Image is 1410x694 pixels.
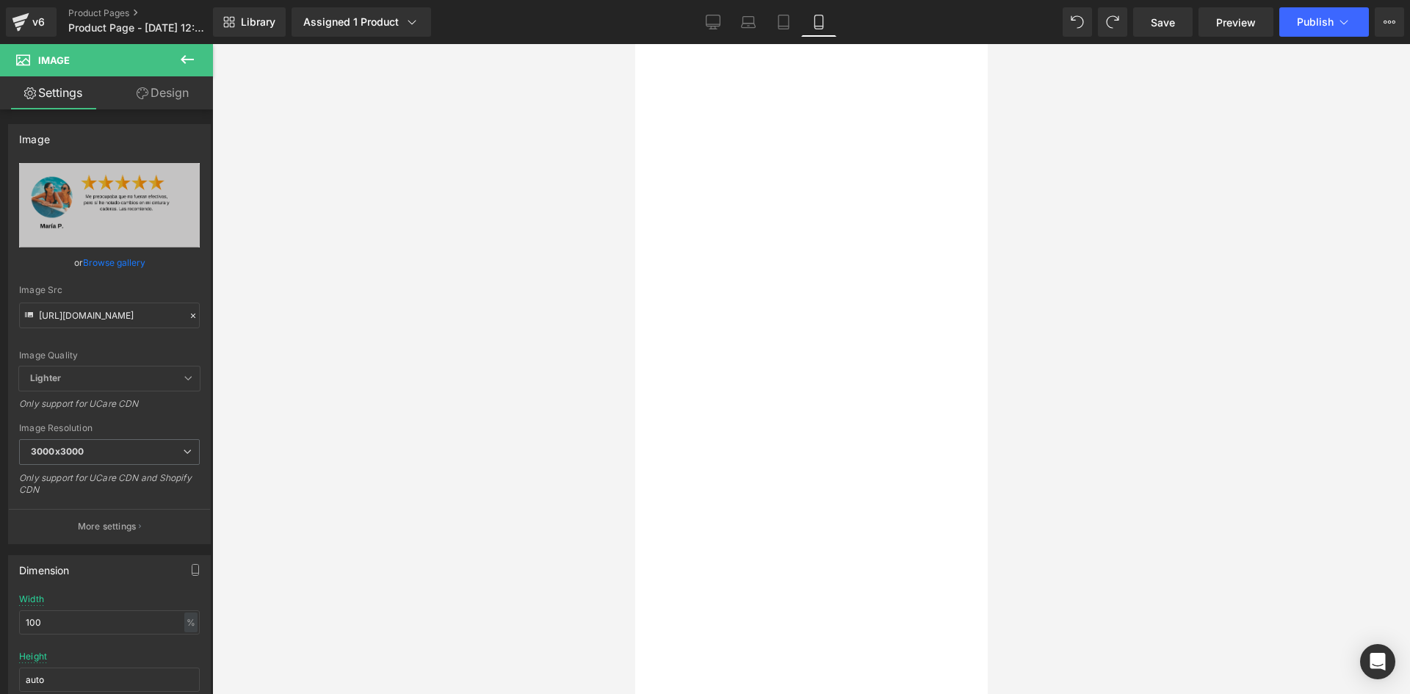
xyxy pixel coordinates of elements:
input: auto [19,668,200,692]
div: Open Intercom Messenger [1360,644,1395,679]
a: Product Pages [68,7,237,19]
div: Width [19,594,44,604]
div: v6 [29,12,48,32]
input: auto [19,610,200,635]
p: More settings [78,520,137,533]
b: Lighter [30,372,61,383]
a: Design [109,76,216,109]
a: Desktop [695,7,731,37]
div: Image [19,125,50,145]
span: Publish [1297,16,1334,28]
a: Browse gallery [83,250,145,275]
a: v6 [6,7,57,37]
div: Assigned 1 Product [303,15,419,29]
a: Tablet [766,7,801,37]
div: Height [19,651,47,662]
button: More [1375,7,1404,37]
div: % [184,612,198,632]
a: Mobile [801,7,836,37]
div: Image Src [19,285,200,295]
span: Image [38,54,70,66]
div: Image Resolution [19,423,200,433]
div: Image Quality [19,350,200,361]
div: Dimension [19,556,70,576]
a: Preview [1198,7,1273,37]
a: New Library [213,7,286,37]
span: Save [1151,15,1175,30]
span: Library [241,15,275,29]
button: More settings [9,509,210,543]
a: Laptop [731,7,766,37]
div: Only support for UCare CDN and Shopify CDN [19,472,200,505]
b: 3000x3000 [31,446,84,457]
button: Undo [1063,7,1092,37]
div: Only support for UCare CDN [19,398,200,419]
button: Redo [1098,7,1127,37]
input: Link [19,303,200,328]
div: or [19,255,200,270]
span: Preview [1216,15,1256,30]
button: Publish [1279,7,1369,37]
span: Product Page - [DATE] 12:41:27 [68,22,209,34]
